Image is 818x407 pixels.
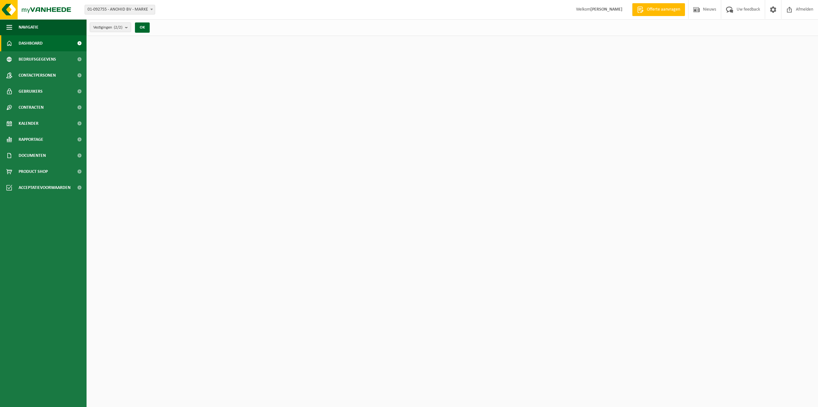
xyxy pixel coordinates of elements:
span: Documenten [19,148,46,164]
button: Vestigingen(2/2) [90,22,131,32]
span: Offerte aanvragen [645,6,682,13]
a: Offerte aanvragen [632,3,685,16]
span: Dashboard [19,35,43,51]
span: Gebruikers [19,83,43,99]
button: OK [135,22,150,33]
span: Product Shop [19,164,48,180]
span: Contracten [19,99,44,115]
span: Contactpersonen [19,67,56,83]
span: Acceptatievoorwaarden [19,180,71,196]
span: Kalender [19,115,38,131]
span: Rapportage [19,131,43,148]
span: Bedrijfsgegevens [19,51,56,67]
span: Navigatie [19,19,38,35]
span: Vestigingen [93,23,122,32]
strong: [PERSON_NAME] [590,7,622,12]
span: 01-092755 - ANOHID BV - MARKE [85,5,155,14]
count: (2/2) [114,25,122,30]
